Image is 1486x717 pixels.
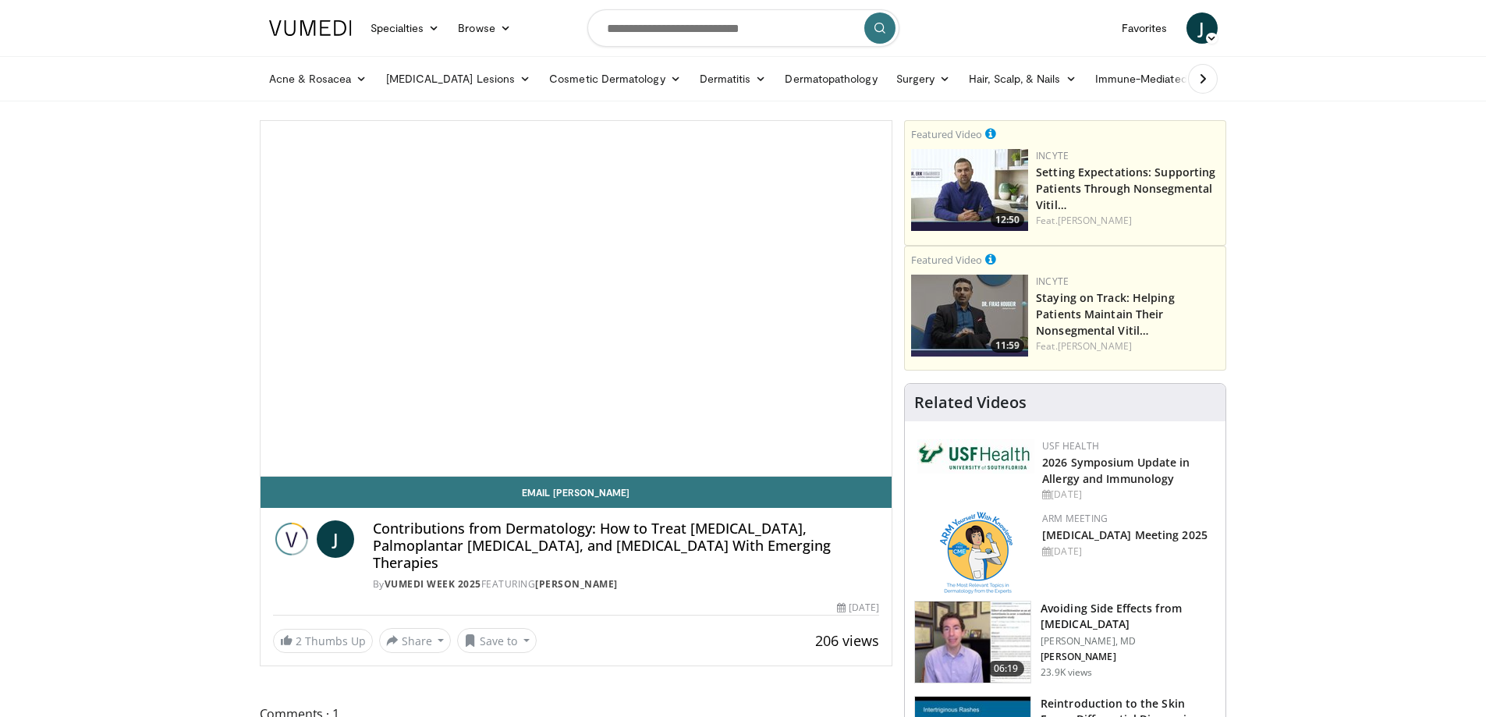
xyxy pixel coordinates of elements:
[914,393,1027,412] h4: Related Videos
[269,20,352,36] img: VuMedi Logo
[959,63,1085,94] a: Hair, Scalp, & Nails
[1058,214,1132,227] a: [PERSON_NAME]
[815,631,879,650] span: 206 views
[917,439,1034,474] img: 6ba8804a-8538-4002-95e7-a8f8012d4a11.png.150x105_q85_autocrop_double_scale_upscale_version-0.2.jpg
[1041,666,1092,679] p: 23.9K views
[373,520,880,571] h4: Contributions from Dermatology: How to Treat [MEDICAL_DATA], Palmoplantar [MEDICAL_DATA], and [ME...
[911,127,982,141] small: Featured Video
[991,339,1024,353] span: 11:59
[1042,455,1190,486] a: 2026 Symposium Update in Allergy and Immunology
[1036,275,1069,288] a: Incyte
[273,520,310,558] img: Vumedi Week 2025
[911,149,1028,231] img: 98b3b5a8-6d6d-4e32-b979-fd4084b2b3f2.png.150x105_q85_crop-smart_upscale.jpg
[535,577,618,591] a: [PERSON_NAME]
[296,634,302,648] span: 2
[361,12,449,44] a: Specialties
[317,520,354,558] a: J
[1036,149,1069,162] a: Incyte
[379,628,452,653] button: Share
[457,628,537,653] button: Save to
[1042,527,1208,542] a: [MEDICAL_DATA] Meeting 2025
[1186,12,1218,44] a: J
[1086,63,1212,94] a: Immune-Mediated
[915,602,1030,683] img: 6f9900f7-f6e7-4fd7-bcbb-2a1dc7b7d476.150x105_q85_crop-smart_upscale.jpg
[1041,651,1216,663] p: [PERSON_NAME]
[261,477,892,508] a: Email [PERSON_NAME]
[261,121,892,477] video-js: Video Player
[775,63,886,94] a: Dermatopathology
[587,9,899,47] input: Search topics, interventions
[837,601,879,615] div: [DATE]
[1036,214,1219,228] div: Feat.
[1036,339,1219,353] div: Feat.
[940,512,1013,594] img: 89a28c6a-718a-466f-b4d1-7c1f06d8483b.png.150x105_q85_autocrop_double_scale_upscale_version-0.2.png
[1058,339,1132,353] a: [PERSON_NAME]
[260,63,377,94] a: Acne & Rosacea
[911,275,1028,357] a: 11:59
[1042,488,1213,502] div: [DATE]
[373,577,880,591] div: By FEATURING
[1036,290,1175,338] a: Staying on Track: Helping Patients Maintain Their Nonsegmental Vitil…
[1041,601,1216,632] h3: Avoiding Side Effects from [MEDICAL_DATA]
[914,601,1216,683] a: 06:19 Avoiding Side Effects from [MEDICAL_DATA] [PERSON_NAME], MD [PERSON_NAME] 23.9K views
[911,253,982,267] small: Featured Video
[273,629,373,653] a: 2 Thumbs Up
[385,577,481,591] a: Vumedi Week 2025
[449,12,520,44] a: Browse
[991,213,1024,227] span: 12:50
[1036,165,1215,212] a: Setting Expectations: Supporting Patients Through Nonsegmental Vitil…
[1042,512,1108,525] a: ARM Meeting
[1041,635,1216,648] p: [PERSON_NAME], MD
[690,63,776,94] a: Dermatitis
[911,149,1028,231] a: 12:50
[887,63,960,94] a: Surgery
[1042,439,1099,453] a: USF Health
[1042,545,1213,559] div: [DATE]
[988,661,1025,676] span: 06:19
[911,275,1028,357] img: fe0751a3-754b-4fa7-bfe3-852521745b57.png.150x105_q85_crop-smart_upscale.jpg
[1112,12,1177,44] a: Favorites
[377,63,541,94] a: [MEDICAL_DATA] Lesions
[540,63,690,94] a: Cosmetic Dermatology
